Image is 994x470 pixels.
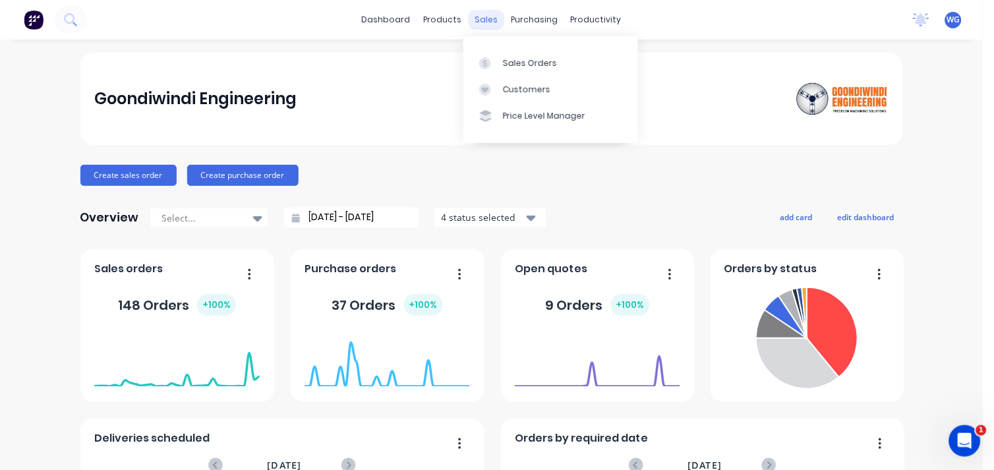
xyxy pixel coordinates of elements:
[94,86,297,112] div: Goondiwindi Engineering
[724,261,817,277] span: Orders by status
[772,208,821,225] button: add card
[468,10,504,30] div: sales
[94,430,210,446] span: Deliveries scheduled
[187,165,299,186] button: Create purchase order
[503,57,557,69] div: Sales Orders
[976,425,987,436] span: 1
[24,10,44,30] img: Factory
[94,261,163,277] span: Sales orders
[796,75,889,123] img: Goondiwindi Engineering
[515,261,587,277] span: Open quotes
[463,49,638,76] a: Sales Orders
[829,208,903,225] button: edit dashboard
[417,10,468,30] div: products
[305,261,396,277] span: Purchase orders
[442,210,525,224] div: 4 status selected
[503,110,585,122] div: Price Level Manager
[611,294,650,316] div: + 100 %
[197,294,236,316] div: + 100 %
[546,294,650,316] div: 9 Orders
[404,294,443,316] div: + 100 %
[947,14,960,26] span: WG
[949,425,981,457] iframe: Intercom live chat
[504,10,564,30] div: purchasing
[463,103,638,129] a: Price Level Manager
[80,165,177,186] button: Create sales order
[118,294,236,316] div: 148 Orders
[463,76,638,103] a: Customers
[332,294,443,316] div: 37 Orders
[564,10,628,30] div: productivity
[503,84,550,96] div: Customers
[80,204,139,231] div: Overview
[434,208,546,227] button: 4 status selected
[355,10,417,30] a: dashboard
